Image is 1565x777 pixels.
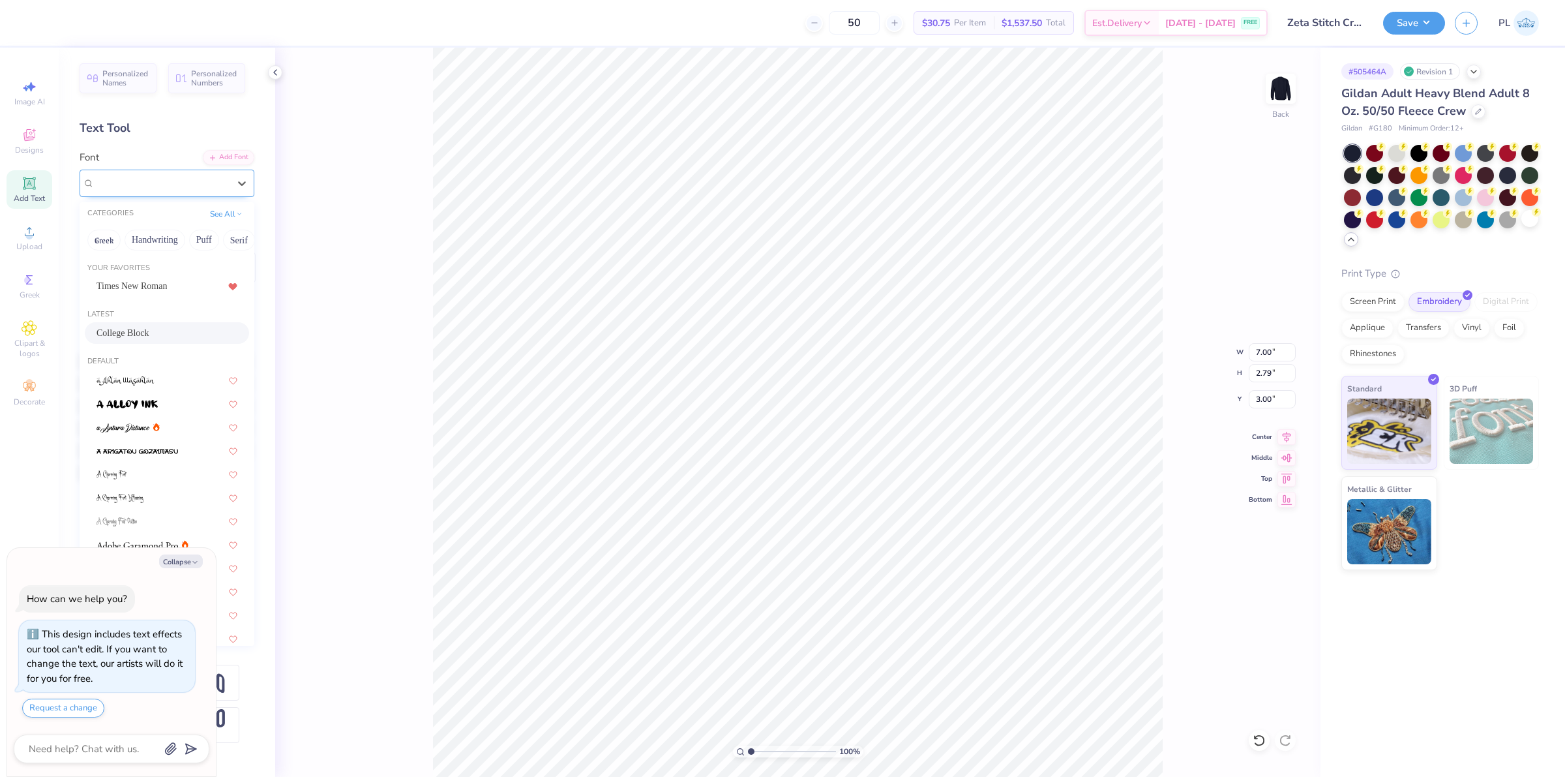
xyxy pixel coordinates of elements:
[922,16,950,30] span: $30.75
[27,592,127,605] div: How can we help you?
[206,207,246,221] button: See All
[1450,399,1534,464] img: 3D Puff
[1494,318,1525,338] div: Foil
[1272,108,1289,120] div: Back
[1341,344,1405,364] div: Rhinestones
[159,555,203,568] button: Collapse
[14,193,45,204] span: Add Text
[15,145,44,155] span: Designs
[1092,16,1142,30] span: Est. Delivery
[1347,499,1431,564] img: Metallic & Glitter
[1341,85,1530,119] span: Gildan Adult Heavy Blend Adult 8 Oz. 50/50 Fleece Crew
[14,397,45,407] span: Decorate
[1347,482,1412,496] span: Metallic & Glitter
[1341,266,1539,281] div: Print Type
[97,447,178,456] img: a Arigatou Gozaimasu
[1408,292,1470,312] div: Embroidery
[1498,16,1510,31] span: PL
[16,241,42,252] span: Upload
[191,69,237,87] span: Personalized Numbers
[97,517,137,526] img: A Charming Font Outline
[954,16,986,30] span: Per Item
[1498,10,1539,36] a: PL
[1383,12,1445,35] button: Save
[1002,16,1042,30] span: $1,537.50
[7,338,52,359] span: Clipart & logos
[1341,292,1405,312] div: Screen Print
[1165,16,1236,30] span: [DATE] - [DATE]
[1397,318,1450,338] div: Transfers
[97,423,150,433] img: a Antara Distance
[80,119,254,137] div: Text Tool
[1453,318,1490,338] div: Vinyl
[27,628,183,685] div: This design includes text effects our tool can't edit. If you want to change the text, our artist...
[97,376,155,386] img: a Ahlan Wasahlan
[1341,63,1394,80] div: # 505464A
[839,746,860,757] span: 100 %
[80,263,254,274] div: Your Favorites
[125,230,185,251] button: Handwriting
[1277,10,1373,36] input: Untitled Design
[80,150,99,165] label: Font
[1249,453,1272,463] span: Middle
[97,279,167,293] span: Times New Roman
[1268,76,1294,102] img: Back
[97,494,143,503] img: A Charming Font Leftleaning
[1513,10,1539,36] img: Pamela Lois Reyes
[1341,123,1362,134] span: Gildan
[80,356,254,367] div: Default
[22,699,104,718] button: Request a change
[1347,382,1382,395] span: Standard
[97,470,127,480] img: A Charming Font
[1249,433,1272,442] span: Center
[1369,123,1392,134] span: # G180
[102,69,149,87] span: Personalized Names
[829,11,880,35] input: – –
[1249,474,1272,483] span: Top
[223,230,255,251] button: Serif
[97,400,158,409] img: a Alloy Ink
[97,541,178,550] img: Adobe Garamond Pro
[189,230,219,251] button: Puff
[14,97,45,107] span: Image AI
[1244,18,1257,27] span: FREE
[1347,399,1431,464] img: Standard
[20,290,40,300] span: Greek
[97,326,149,340] span: College Block
[1450,382,1477,395] span: 3D Puff
[87,208,134,219] div: CATEGORIES
[87,230,121,251] button: Greek
[1249,495,1272,504] span: Bottom
[1046,16,1066,30] span: Total
[1400,63,1460,80] div: Revision 1
[1474,292,1538,312] div: Digital Print
[80,309,254,320] div: Latest
[1341,318,1394,338] div: Applique
[203,150,254,165] div: Add Font
[1399,123,1464,134] span: Minimum Order: 12 +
